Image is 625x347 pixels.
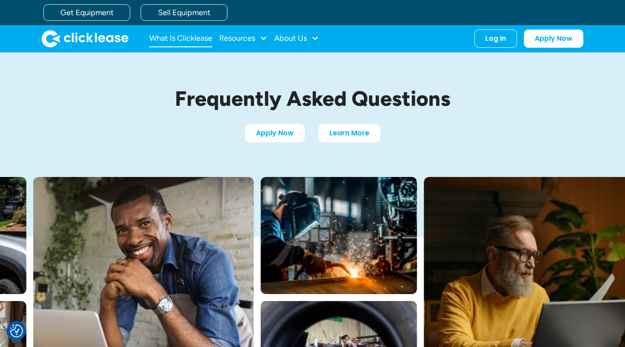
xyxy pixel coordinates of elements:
[485,34,506,43] div: Log In
[109,87,516,110] h1: Frequently Asked Questions
[42,30,128,47] a: home
[43,4,130,21] a: Get Equipment
[141,4,227,21] a: Sell Equipment
[219,30,267,47] div: Resources
[261,177,417,294] img: A welder in a large mask working on a large pipe
[10,324,23,337] img: Revisit consent button
[42,30,128,47] img: Clicklease logo
[10,324,23,337] button: Consent Preferences
[245,124,305,142] a: Apply Now
[149,30,212,47] a: What Is Clicklease
[319,124,380,142] a: Learn More
[274,30,319,47] div: About Us
[524,29,583,48] a: Apply Now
